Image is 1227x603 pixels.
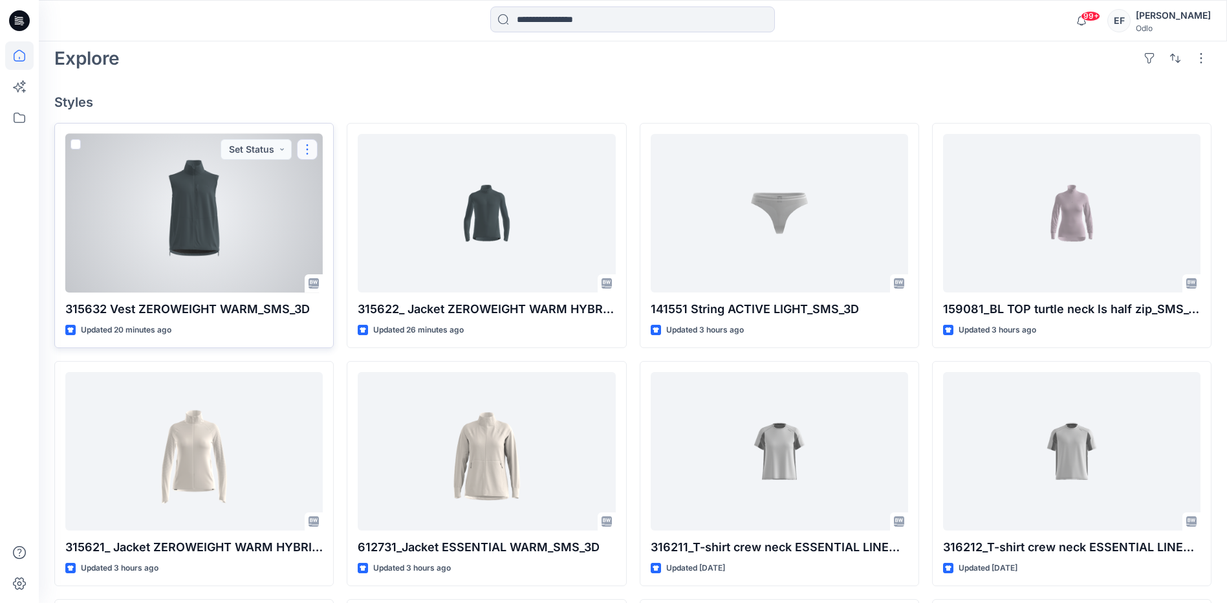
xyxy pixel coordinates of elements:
p: 316212_T-shirt crew neck ESSENTIAL LINENCOOL_EP_YPT [943,538,1200,556]
span: 99+ [1081,11,1100,21]
p: 315621_ Jacket ZEROWEIGHT WARM HYBRID_SMS_3D [65,538,323,556]
p: 315622_ Jacket ZEROWEIGHT WARM HYBRID_SMS_3D [358,300,615,318]
p: 141551 String ACTIVE LIGHT_SMS_3D [651,300,908,318]
h4: Styles [54,94,1211,110]
p: Updated 3 hours ago [81,562,158,575]
p: 315632 Vest ZEROWEIGHT WARM_SMS_3D [65,300,323,318]
p: 159081_BL TOP turtle neck ls half zip_SMS_3D [943,300,1200,318]
a: 316211_T-shirt crew neck ESSENTIAL LINENCOOL_EP_YPT [651,372,908,531]
a: 316212_T-shirt crew neck ESSENTIAL LINENCOOL_EP_YPT [943,372,1200,531]
p: Updated 26 minutes ago [373,323,464,337]
p: 612731_Jacket ESSENTIAL WARM_SMS_3D [358,538,615,556]
div: EF [1107,9,1131,32]
p: Updated 20 minutes ago [81,323,171,337]
a: 315622_ Jacket ZEROWEIGHT WARM HYBRID_SMS_3D [358,134,615,292]
a: 315621_ Jacket ZEROWEIGHT WARM HYBRID_SMS_3D [65,372,323,531]
div: Odlo [1136,23,1211,33]
p: 316211_T-shirt crew neck ESSENTIAL LINENCOOL_EP_YPT [651,538,908,556]
div: [PERSON_NAME] [1136,8,1211,23]
p: Updated [DATE] [959,562,1017,575]
a: 315632 Vest ZEROWEIGHT WARM_SMS_3D [65,134,323,292]
p: Updated 3 hours ago [373,562,451,575]
a: 141551 String ACTIVE LIGHT_SMS_3D [651,134,908,292]
p: Updated [DATE] [666,562,725,575]
h2: Explore [54,48,120,69]
p: Updated 3 hours ago [959,323,1036,337]
a: 159081_BL TOP turtle neck ls half zip_SMS_3D [943,134,1200,292]
a: 612731_Jacket ESSENTIAL WARM_SMS_3D [358,372,615,531]
p: Updated 3 hours ago [666,323,744,337]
